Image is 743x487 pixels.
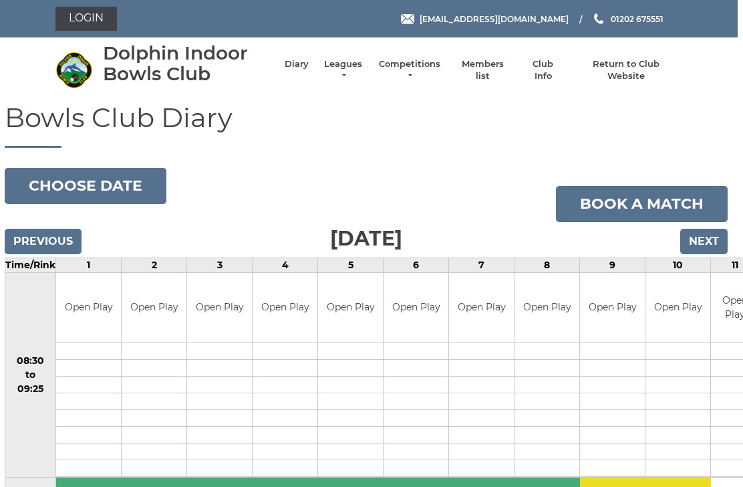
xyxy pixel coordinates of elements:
[592,13,663,25] a: Phone us 01202 675551
[5,168,166,204] button: Choose date
[253,273,317,343] td: Open Play
[449,273,514,343] td: Open Play
[378,58,442,82] a: Competitions
[645,273,710,343] td: Open Play
[594,13,603,24] img: Phone us
[55,7,117,31] a: Login
[5,229,82,254] input: Previous
[524,58,563,82] a: Club Info
[56,258,122,272] td: 1
[454,58,510,82] a: Members list
[253,258,318,272] td: 4
[187,273,252,343] td: Open Play
[420,13,569,23] span: [EMAIL_ADDRESS][DOMAIN_NAME]
[576,58,677,82] a: Return to Club Website
[580,273,645,343] td: Open Play
[645,258,711,272] td: 10
[285,58,309,70] a: Diary
[680,229,728,254] input: Next
[103,43,271,84] div: Dolphin Indoor Bowls Club
[122,273,186,343] td: Open Play
[580,258,645,272] td: 9
[611,13,663,23] span: 01202 675551
[384,273,448,343] td: Open Play
[187,258,253,272] td: 3
[122,258,187,272] td: 2
[514,258,580,272] td: 8
[322,58,364,82] a: Leagues
[318,258,384,272] td: 5
[55,52,92,88] img: Dolphin Indoor Bowls Club
[5,258,56,272] td: Time/Rink
[384,258,449,272] td: 6
[401,14,414,24] img: Email
[56,273,121,343] td: Open Play
[556,186,728,222] a: Book a match
[401,13,569,25] a: Email [EMAIL_ADDRESS][DOMAIN_NAME]
[514,273,579,343] td: Open Play
[318,273,383,343] td: Open Play
[5,103,728,148] h1: Bowls Club Diary
[5,272,56,478] td: 08:30 to 09:25
[449,258,514,272] td: 7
